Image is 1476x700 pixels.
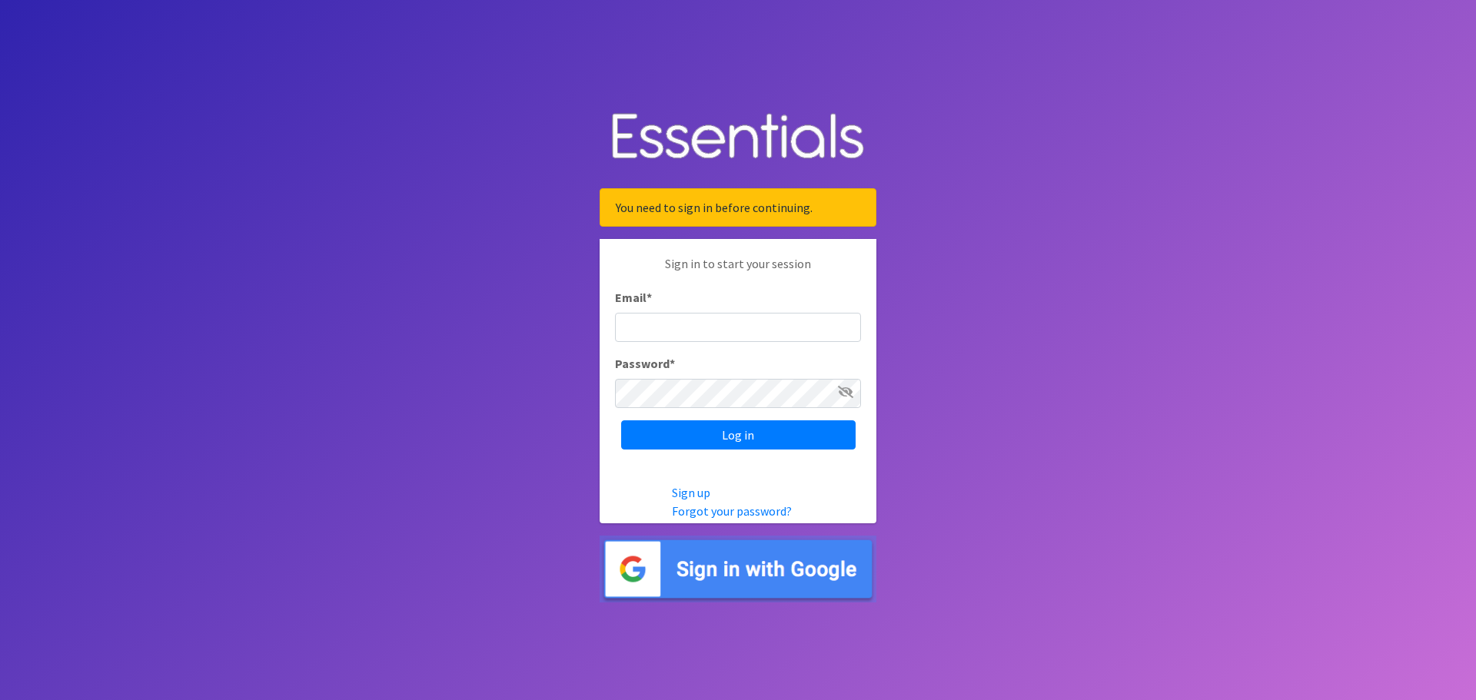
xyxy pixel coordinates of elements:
label: Password [615,354,675,373]
a: Forgot your password? [672,503,792,519]
p: Sign in to start your session [615,254,861,288]
a: Sign up [672,485,710,500]
img: Sign in with Google [600,536,876,602]
img: Human Essentials [600,98,876,177]
input: Log in [621,420,856,450]
abbr: required [647,290,652,305]
label: Email [615,288,652,307]
abbr: required [670,356,675,371]
div: You need to sign in before continuing. [600,188,876,227]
